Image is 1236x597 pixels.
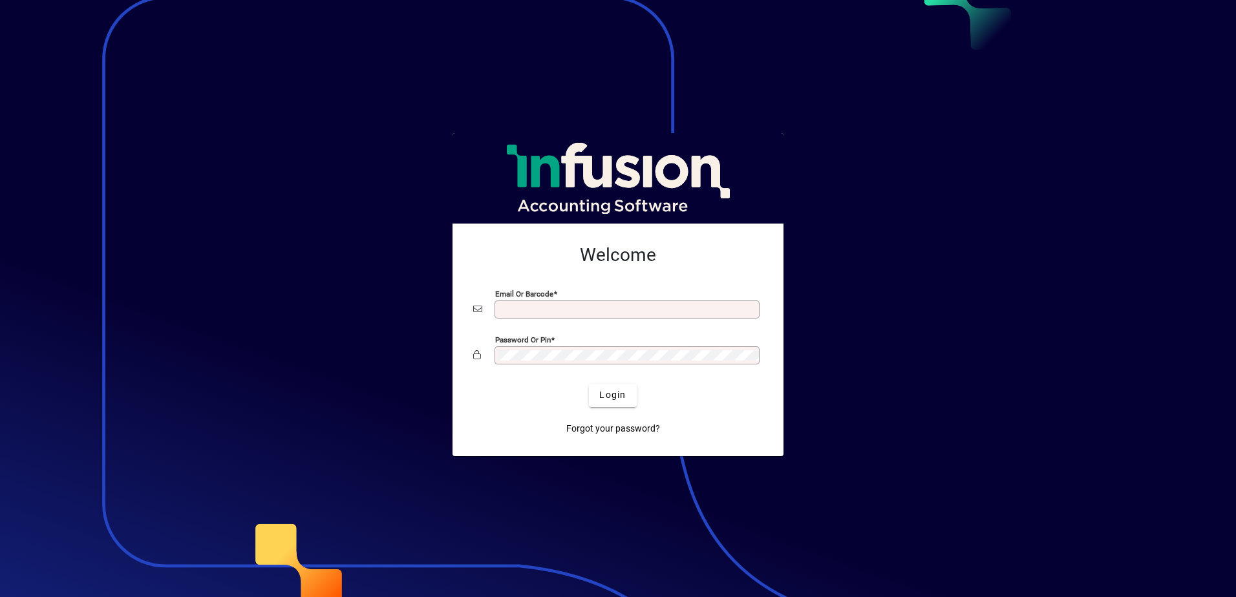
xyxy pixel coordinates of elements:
[473,244,763,266] h2: Welcome
[599,388,626,402] span: Login
[589,384,636,407] button: Login
[561,417,665,441] a: Forgot your password?
[495,289,553,298] mat-label: Email or Barcode
[495,335,551,344] mat-label: Password or Pin
[566,422,660,435] span: Forgot your password?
